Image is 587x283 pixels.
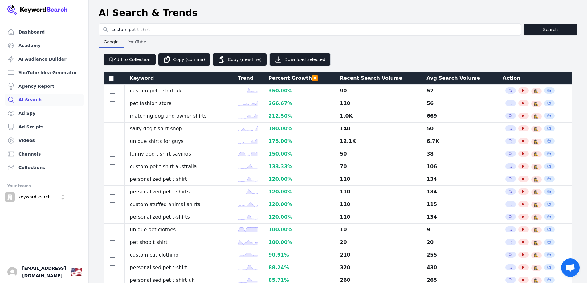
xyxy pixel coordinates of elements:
td: personalized pet t shirts [125,186,233,198]
button: 🕵️‍♀️ [534,89,539,94]
a: AI Audience Builder [5,53,84,65]
button: Search [524,24,577,35]
span: 🕵️‍♀️ [534,215,538,220]
div: 56 [427,100,493,107]
span: 🕵️‍♀️ [534,101,538,106]
button: 🕵️‍♀️ [534,215,539,220]
td: pet fashion store [125,97,233,110]
button: Download selected [269,53,331,66]
button: 🕵️‍♀️ [534,240,539,245]
div: 430 [427,264,493,271]
span: YouTube [126,38,149,46]
div: 110 [340,213,417,221]
td: funny dog t shirt sayings [125,148,233,160]
a: Academy [5,39,84,52]
div: Action [503,75,567,82]
span: 🕵️‍♀️ [534,127,538,131]
button: 🕵️‍♀️ [534,114,539,119]
span: 🕵️‍♀️ [534,240,538,245]
a: Agency Report [5,80,84,92]
div: 140 [340,125,417,132]
td: unique pet clothes [125,224,233,236]
div: 350.00 % [268,87,330,95]
div: 134 [427,188,493,196]
div: 210 [340,251,417,259]
button: 🕵️‍♀️ [534,190,539,195]
a: Ad Spy [5,107,84,119]
button: 🕵️‍♀️ [534,228,539,232]
td: unique shirts for guys [125,135,233,148]
div: 180.00 % [268,125,330,132]
input: Search [99,24,521,35]
span: 🕵️‍♀️ [534,177,538,182]
button: 🇺🇸 [71,266,82,278]
div: 50 [427,125,493,132]
span: 🕵️‍♀️ [534,152,538,157]
a: YouTube Idea Generator [5,67,84,79]
span: 🕵️‍♀️ [534,265,538,270]
span: 🕵️‍♀️ [534,202,538,207]
span: Google [101,38,121,46]
button: 🕵️‍♀️ [534,202,539,207]
div: 110 [340,176,417,183]
div: 88.24 % [268,264,330,271]
div: 212.50 % [268,112,330,120]
div: 10 [340,226,417,233]
button: Add to Collection [104,54,156,65]
div: 106 [427,163,493,170]
div: 134 [427,176,493,183]
button: Open user button [7,267,17,277]
td: salty dog t shirt shop [125,123,233,135]
div: 134 [427,213,493,221]
div: Trend [238,75,259,82]
div: Recent Search Volume [340,75,417,82]
td: matching dog and owner shirts [125,110,233,123]
img: Your Company [7,5,68,15]
p: keywordsearch [18,194,51,200]
td: custom stuffed animal shirts [125,198,233,211]
div: Percent Growth 🔽 [268,75,330,82]
button: 🕵️‍♀️ [534,101,539,106]
div: 70 [340,163,417,170]
span: 🕵️‍♀️ [534,190,538,195]
a: AI Search [5,94,84,106]
div: 150.00 % [268,150,330,158]
div: 90 [340,87,417,95]
div: 266.67 % [268,100,330,107]
button: 🕵️‍♀️ [534,265,539,270]
div: 12.1K [340,138,417,145]
span: 🕵️‍♀️ [534,253,538,258]
a: Dashboard [5,26,84,38]
td: custom pet t shirt uk [125,85,233,97]
button: 🕵️‍♀️ [534,278,539,283]
span: 🕵️‍♀️ [534,164,538,169]
a: Collections [5,161,84,174]
button: 🕵️‍♀️ [534,164,539,169]
div: Keyword [130,75,228,82]
div: 320 [340,264,417,271]
h1: AI Search & Trends [99,7,198,18]
div: 115 [427,201,493,208]
div: 110 [340,100,417,107]
button: Copy (new line) [213,53,267,66]
div: 6.7K [427,138,493,145]
button: 🕵️‍♀️ [534,139,539,144]
div: 1.0K [340,112,417,120]
td: custom cat clothing [125,249,233,261]
div: Avg Search Volume [426,75,493,82]
button: Open organization switcher [5,192,68,202]
a: Open chat [561,258,580,277]
a: Channels [5,148,84,160]
div: 9 [427,226,493,233]
button: 🕵️‍♀️ [534,253,539,258]
div: 255 [427,251,493,259]
td: personalised pet t-shirt [125,261,233,274]
td: personalized pet t shirt [125,173,233,186]
div: 669 [427,112,493,120]
div: 100.00 % [268,239,330,246]
span: 🕵️‍♀️ [534,89,538,94]
div: 120.00 % [268,213,330,221]
span: 🕵️‍♀️ [534,228,538,232]
div: 110 [340,201,417,208]
div: 57 [427,87,493,95]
